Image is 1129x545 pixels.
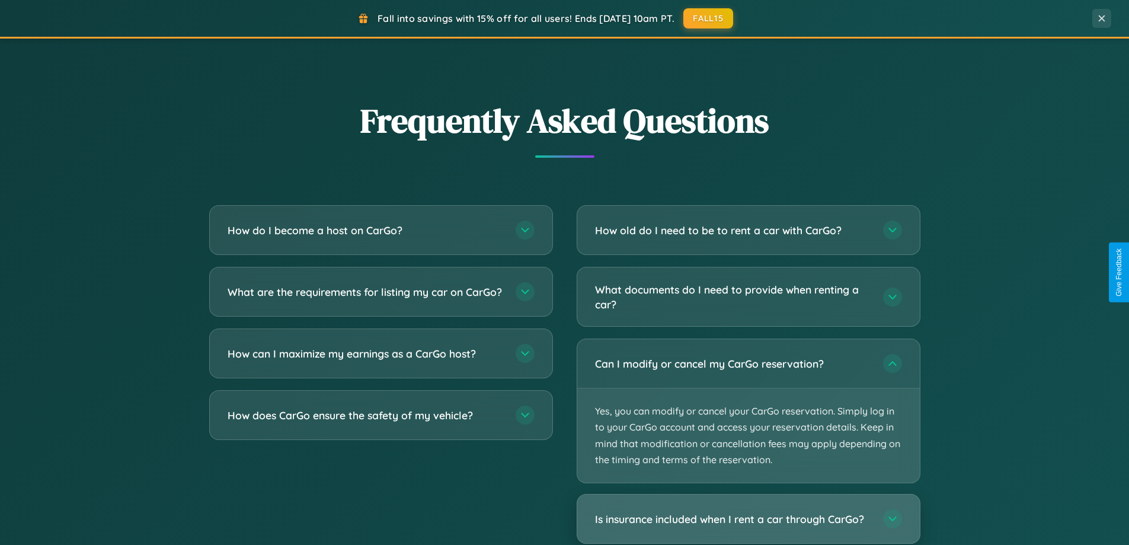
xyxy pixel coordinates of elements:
[378,12,674,24] span: Fall into savings with 15% off for all users! Ends [DATE] 10am PT.
[228,408,504,423] h3: How does CarGo ensure the safety of my vehicle?
[228,223,504,238] h3: How do I become a host on CarGo?
[577,388,920,483] p: Yes, you can modify or cancel your CarGo reservation. Simply log in to your CarGo account and acc...
[1115,248,1123,297] div: Give Feedback
[228,285,504,299] h3: What are the requirements for listing my car on CarGo?
[595,356,871,371] h3: Can I modify or cancel my CarGo reservation?
[595,223,871,238] h3: How old do I need to be to rent a car with CarGo?
[595,282,871,311] h3: What documents do I need to provide when renting a car?
[209,98,920,144] h2: Frequently Asked Questions
[595,512,871,527] h3: Is insurance included when I rent a car through CarGo?
[228,346,504,361] h3: How can I maximize my earnings as a CarGo host?
[683,8,733,28] button: FALL15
